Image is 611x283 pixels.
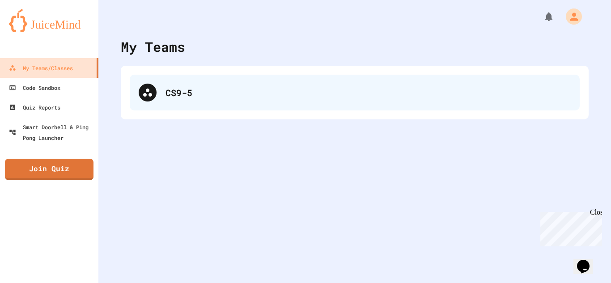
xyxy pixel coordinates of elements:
[5,159,93,180] a: Join Quiz
[165,86,571,99] div: CS9-5
[556,6,584,27] div: My Account
[573,247,602,274] iframe: chat widget
[130,75,580,110] div: CS9-5
[9,63,73,73] div: My Teams/Classes
[9,9,89,32] img: logo-orange.svg
[4,4,62,57] div: Chat with us now!Close
[9,122,95,143] div: Smart Doorbell & Ping Pong Launcher
[9,82,60,93] div: Code Sandbox
[527,9,556,24] div: My Notifications
[9,102,60,113] div: Quiz Reports
[121,37,185,57] div: My Teams
[537,208,602,246] iframe: chat widget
